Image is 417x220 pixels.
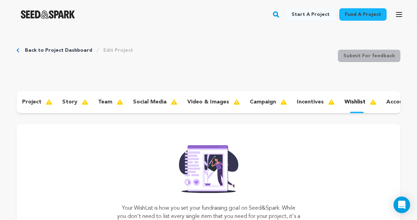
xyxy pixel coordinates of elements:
[339,97,381,108] button: wishlist
[127,97,182,108] button: social media
[233,98,246,106] img: warning-full.svg
[133,98,167,106] p: social media
[328,98,340,106] img: warning-full.svg
[338,50,400,62] button: Submit For feedback
[62,98,77,106] p: story
[93,97,127,108] button: team
[22,98,41,106] p: project
[46,98,58,106] img: warning-full.svg
[297,98,324,106] p: incentives
[187,98,229,106] p: video & images
[21,10,75,19] img: Seed&Spark Logo Dark Mode
[286,8,335,21] a: Start a project
[98,98,112,106] p: team
[386,98,408,106] p: account
[280,98,293,106] img: warning-full.svg
[370,98,382,106] img: warning-full.svg
[17,47,133,54] div: Breadcrumb
[182,97,244,108] button: video & images
[250,98,276,106] p: campaign
[116,98,129,106] img: warning-full.svg
[394,197,410,213] div: Open Intercom Messenger
[244,97,291,108] button: campaign
[103,47,133,54] a: Edit Project
[57,97,93,108] button: story
[82,98,94,106] img: warning-full.svg
[21,10,75,19] a: Seed&Spark Homepage
[171,98,183,106] img: warning-full.svg
[339,8,387,21] a: Fund a project
[17,97,57,108] button: project
[173,141,244,193] img: Seed&Spark Rafiki Image
[344,98,366,106] p: wishlist
[291,97,339,108] button: incentives
[25,47,92,54] a: Back to Project Dashboard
